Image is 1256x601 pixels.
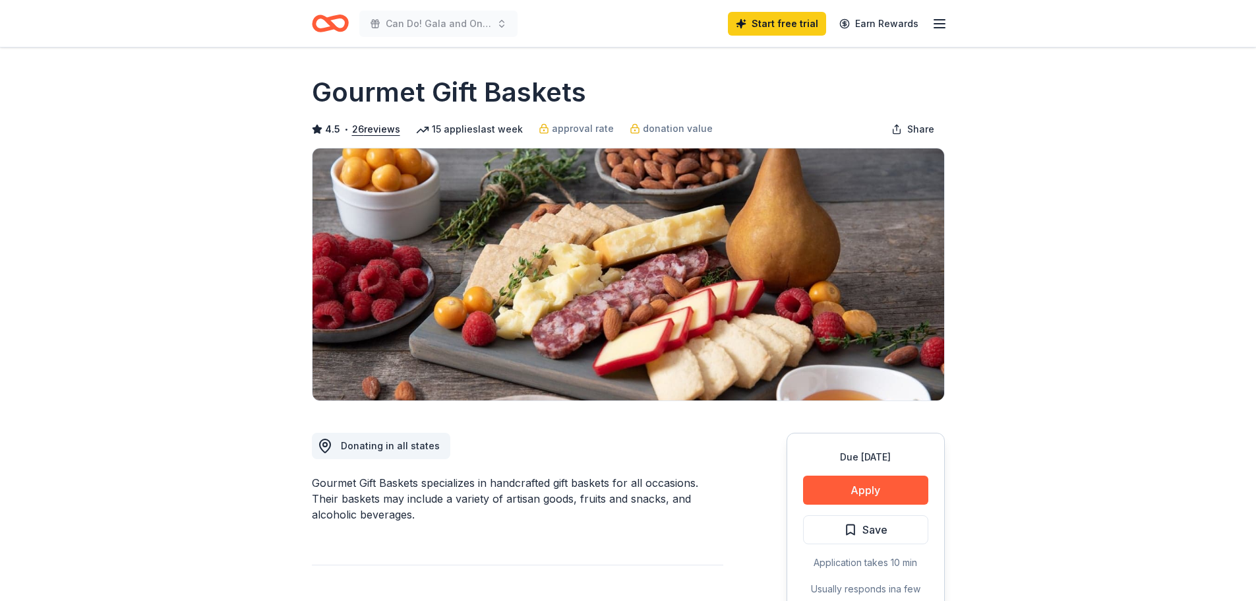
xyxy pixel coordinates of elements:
a: Earn Rewards [831,12,926,36]
span: • [344,124,348,135]
button: Save [803,515,928,544]
div: Application takes 10 min [803,555,928,571]
a: Home [312,8,349,39]
span: Donating in all states [341,440,440,451]
button: 26reviews [352,121,400,137]
div: 15 applies last week [416,121,523,137]
div: Due [DATE] [803,449,928,465]
div: Gourmet Gift Baskets specializes in handcrafted gift baskets for all occasions. Their baskets may... [312,475,723,522]
span: Save [862,521,887,538]
button: Apply [803,476,928,505]
a: donation value [630,121,713,137]
button: Can Do! Gala and Online Auction [359,11,518,37]
a: approval rate [539,121,614,137]
span: Can Do! Gala and Online Auction [386,16,491,32]
img: Image for Gourmet Gift Baskets [313,148,944,400]
span: Share [907,121,934,137]
span: approval rate [552,121,614,137]
span: 4.5 [325,121,340,137]
h1: Gourmet Gift Baskets [312,74,586,111]
a: Start free trial [728,12,826,36]
span: donation value [643,121,713,137]
button: Share [881,116,945,142]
